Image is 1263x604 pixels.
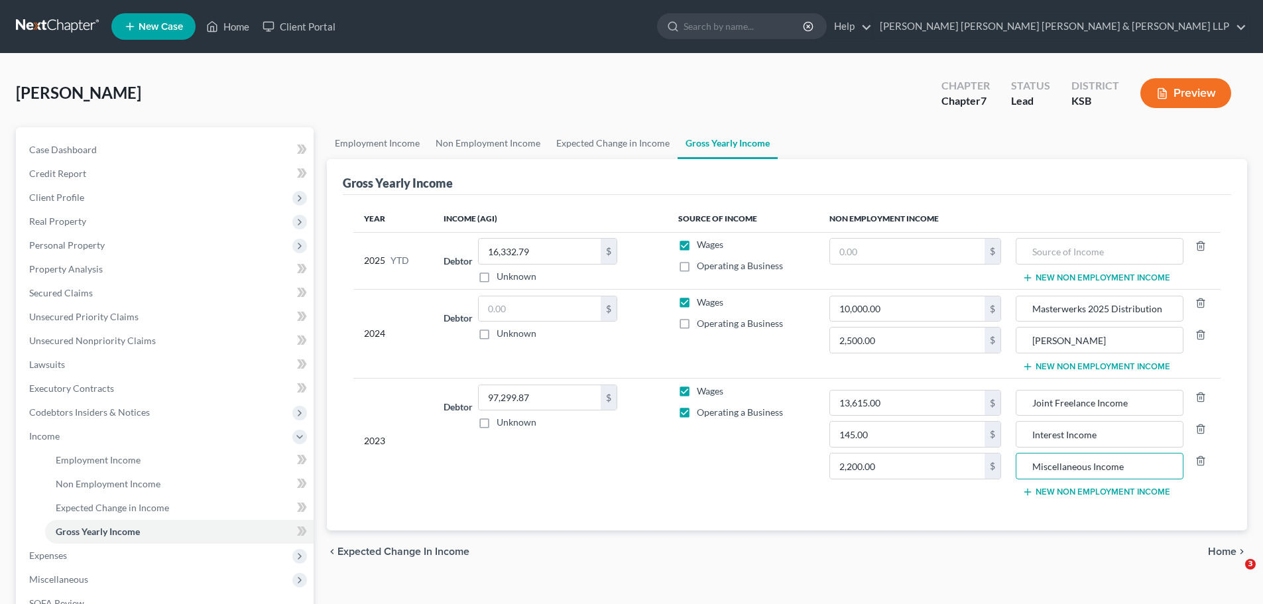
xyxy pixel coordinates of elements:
a: [PERSON_NAME] [PERSON_NAME] [PERSON_NAME] & [PERSON_NAME] LLP [873,15,1246,38]
span: Credit Report [29,168,86,179]
input: 0.00 [479,296,601,322]
span: Operating a Business [697,406,783,418]
a: Home [200,15,256,38]
a: Client Portal [256,15,342,38]
div: 2024 [364,296,422,373]
div: KSB [1071,93,1119,109]
input: 0.00 [830,328,985,353]
span: Expected Change in Income [337,546,469,557]
label: Unknown [497,416,536,429]
span: New Case [139,22,183,32]
div: Lead [1011,93,1050,109]
label: Unknown [497,270,536,283]
div: $ [985,328,1000,353]
span: Employment Income [56,454,141,465]
input: Source of Income [1023,239,1175,264]
a: Executory Contracts [19,377,314,400]
div: $ [985,453,1000,479]
a: Property Analysis [19,257,314,281]
span: Real Property [29,215,86,227]
span: Expenses [29,550,67,561]
div: Chapter [941,78,990,93]
span: Personal Property [29,239,105,251]
input: Source of Income [1023,422,1175,447]
input: Search by name... [684,14,805,38]
div: District [1071,78,1119,93]
a: Non Employment Income [428,127,548,159]
th: Source of Income [668,206,819,232]
div: $ [985,239,1000,264]
span: [PERSON_NAME] [16,83,141,102]
label: Debtor [444,254,473,268]
div: $ [985,391,1000,416]
a: Secured Claims [19,281,314,305]
button: Home chevron_right [1208,546,1247,557]
span: Non Employment Income [56,478,160,489]
th: Income (AGI) [433,206,667,232]
button: Preview [1140,78,1231,108]
div: $ [601,385,617,410]
a: Expected Change in Income [45,496,314,520]
th: Non Employment Income [819,206,1221,232]
div: 2023 [364,385,422,498]
span: Expected Change in Income [56,502,169,513]
span: 7 [981,94,987,107]
input: 0.00 [830,296,985,322]
a: Employment Income [327,127,428,159]
span: 3 [1245,559,1256,570]
input: Source of Income [1023,453,1175,479]
div: 2025 [364,238,422,283]
i: chevron_left [327,546,337,557]
input: Source of Income [1023,391,1175,416]
label: Unknown [497,327,536,340]
span: Unsecured Priority Claims [29,311,139,322]
span: Executory Contracts [29,383,114,394]
span: Wages [697,239,723,250]
span: Income [29,430,60,442]
span: Operating a Business [697,260,783,271]
button: chevron_left Expected Change in Income [327,546,469,557]
input: Source of Income [1023,296,1175,322]
input: Source of Income [1023,328,1175,353]
div: $ [985,422,1000,447]
button: New Non Employment Income [1022,361,1170,372]
a: Employment Income [45,448,314,472]
input: 0.00 [479,385,601,410]
input: 0.00 [479,239,601,264]
a: Help [827,15,872,38]
input: 0.00 [830,391,985,416]
a: Gross Yearly Income [45,520,314,544]
span: Lawsuits [29,359,65,370]
a: Unsecured Nonpriority Claims [19,329,314,353]
a: Lawsuits [19,353,314,377]
input: 0.00 [830,422,985,447]
button: New Non Employment Income [1022,487,1170,497]
span: Miscellaneous [29,574,88,585]
a: Gross Yearly Income [678,127,778,159]
span: Client Profile [29,192,84,203]
span: Gross Yearly Income [56,526,140,537]
span: Secured Claims [29,287,93,298]
a: Credit Report [19,162,314,186]
th: Year [353,206,433,232]
span: Wages [697,296,723,308]
span: Operating a Business [697,318,783,329]
div: $ [985,296,1000,322]
div: Gross Yearly Income [343,175,453,191]
div: $ [601,239,617,264]
label: Debtor [444,400,473,414]
span: Home [1208,546,1236,557]
span: Case Dashboard [29,144,97,155]
input: 0.00 [830,239,985,264]
span: Wages [697,385,723,396]
a: Unsecured Priority Claims [19,305,314,329]
span: Property Analysis [29,263,103,274]
i: chevron_right [1236,546,1247,557]
a: Case Dashboard [19,138,314,162]
input: 0.00 [830,453,985,479]
span: Unsecured Nonpriority Claims [29,335,156,346]
span: Codebtors Insiders & Notices [29,406,150,418]
div: $ [601,296,617,322]
span: YTD [391,254,409,267]
button: New Non Employment Income [1022,272,1170,283]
